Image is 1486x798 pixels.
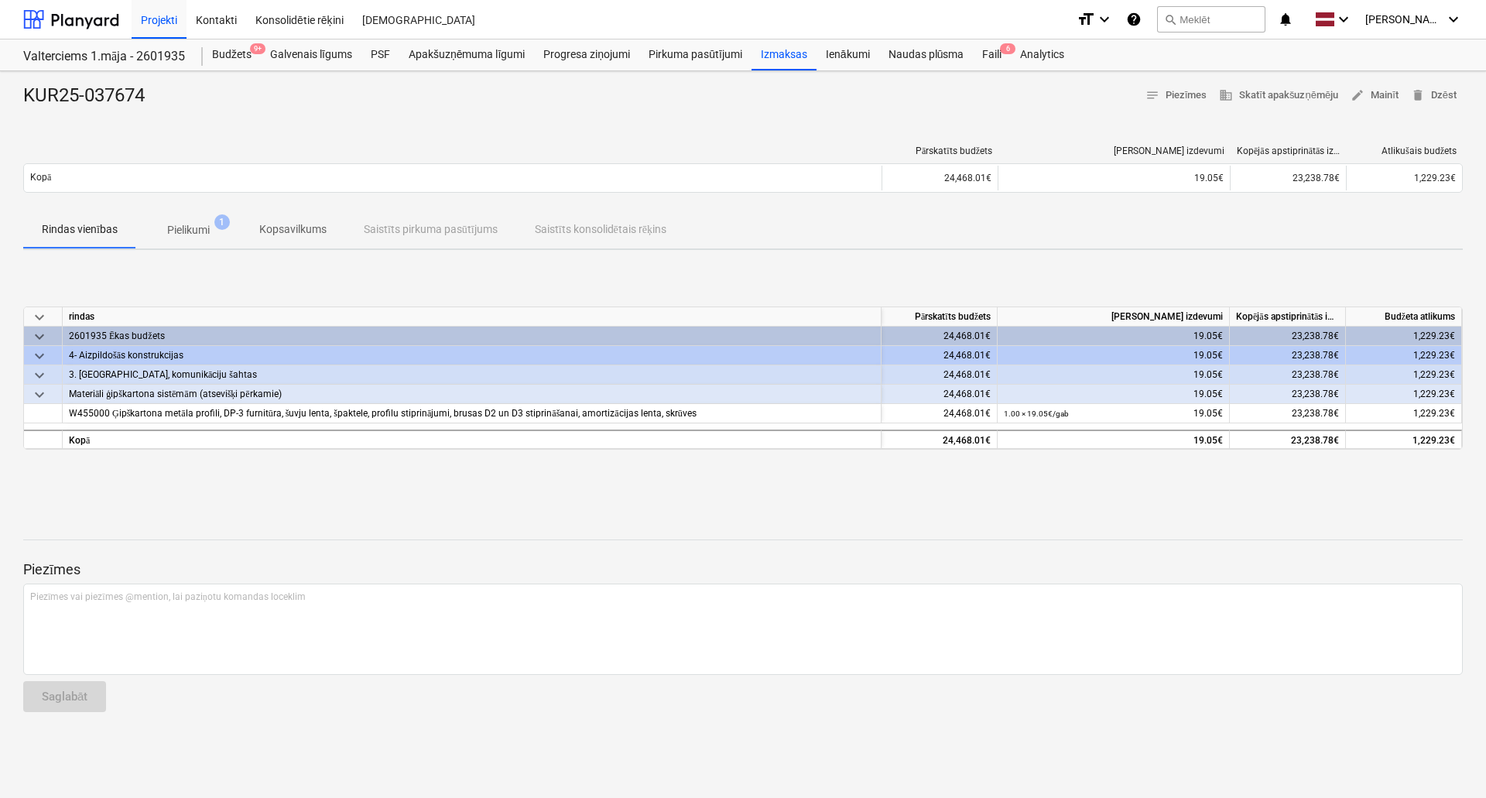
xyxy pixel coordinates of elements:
p: Pielikumi [167,222,210,238]
span: W455000 Ģipškartona metāla profili, DP-3 furnitūra, šuvju lenta, špaktele, profilu stiprinājumi, ... [69,408,697,419]
div: 19.05€ [1004,346,1223,365]
div: Atlikušais budžets [1353,146,1457,157]
span: Mainīt [1351,87,1399,104]
span: 9+ [250,43,265,54]
a: Pirkuma pasūtījumi [639,39,752,70]
div: 19.05€ [1005,173,1224,183]
div: Faili [973,39,1011,70]
div: [PERSON_NAME] izdevumi [1005,146,1224,156]
i: notifications [1278,10,1293,29]
i: format_size [1077,10,1095,29]
a: Galvenais līgums [261,39,361,70]
div: Valterciems 1.māja - 2601935 [23,49,184,65]
div: 24,468.01€ [882,346,998,365]
span: keyboard_arrow_down [30,347,49,365]
div: 23,238.78€ [1230,385,1346,404]
a: Budžets9+ [203,39,261,70]
div: KUR25-037674 [23,84,157,108]
div: Kopējās apstiprinātās izmaksas [1230,307,1346,327]
div: 19.05€ [1004,431,1223,450]
a: Izmaksas [752,39,817,70]
div: 4- Aizpildošās konstrukcijas [69,346,875,365]
div: 24,468.01€ [882,404,998,423]
span: keyboard_arrow_down [30,385,49,404]
span: 1,229.23€ [1413,408,1455,419]
button: Piezīmes [1139,84,1214,108]
button: Dzēst [1405,84,1463,108]
a: Ienākumi [817,39,879,70]
div: 24,468.01€ [882,166,998,190]
span: 1,229.23€ [1414,173,1456,183]
div: 23,238.78€ [1230,430,1346,449]
div: Budžeta atlikums [1346,307,1462,327]
span: business [1219,88,1233,102]
span: [PERSON_NAME] [1365,13,1443,26]
p: Kopā [30,171,51,184]
span: delete [1411,88,1425,102]
i: keyboard_arrow_down [1444,10,1463,29]
iframe: Chat Widget [1409,724,1486,798]
div: [PERSON_NAME] izdevumi [998,307,1230,327]
i: keyboard_arrow_down [1095,10,1114,29]
div: 23,238.78€ [1230,327,1346,346]
span: Skatīt apakšuzņēmēju [1219,87,1338,104]
p: Piezīmes [23,560,1463,579]
div: Budžets [203,39,261,70]
div: 24,468.01€ [882,327,998,346]
div: 23,238.78€ [1230,365,1346,385]
p: Kopsavilkums [259,221,327,238]
p: Rindas vienības [42,221,118,238]
i: Zināšanu pamats [1126,10,1142,29]
div: 19.05€ [1004,404,1223,423]
span: Dzēst [1411,87,1457,104]
div: 1,229.23€ [1346,346,1462,365]
span: keyboard_arrow_down [30,308,49,327]
small: 1.00 × 19.05€ / gab [1004,409,1069,418]
div: 24,468.01€ [882,430,998,449]
span: 1 [214,214,230,230]
div: 1,229.23€ [1346,430,1462,449]
div: Pārskatīts budžets [882,307,998,327]
div: 1,229.23€ [1346,385,1462,404]
div: Kopā [63,430,882,449]
a: PSF [361,39,399,70]
span: notes [1145,88,1159,102]
span: search [1164,13,1176,26]
span: Piezīmes [1145,87,1207,104]
span: edit [1351,88,1364,102]
a: Progresa ziņojumi [534,39,639,70]
div: 19.05€ [1004,327,1223,346]
div: Kopējās apstiprinātās izmaksas [1237,146,1340,157]
div: 2601935 Ēkas budžets [69,327,875,345]
div: 1,229.23€ [1346,365,1462,385]
div: 19.05€ [1004,365,1223,385]
span: 23,238.78€ [1292,408,1339,419]
div: 3. Starpsienas, komunikāciju šahtas [69,365,875,384]
div: 23,238.78€ [1230,166,1346,190]
span: keyboard_arrow_down [30,327,49,346]
a: Naudas plūsma [879,39,974,70]
div: Pārskatīts budžets [889,146,992,157]
a: Analytics [1011,39,1073,70]
div: 24,468.01€ [882,365,998,385]
div: rindas [63,307,882,327]
div: 19.05€ [1004,385,1223,404]
div: 24,468.01€ [882,385,998,404]
a: Faili6 [973,39,1011,70]
i: keyboard_arrow_down [1334,10,1353,29]
div: 23,238.78€ [1230,346,1346,365]
span: keyboard_arrow_down [30,366,49,385]
button: Skatīt apakšuzņēmēju [1213,84,1344,108]
button: Mainīt [1344,84,1405,108]
a: Apakšuzņēmuma līgumi [399,39,534,70]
